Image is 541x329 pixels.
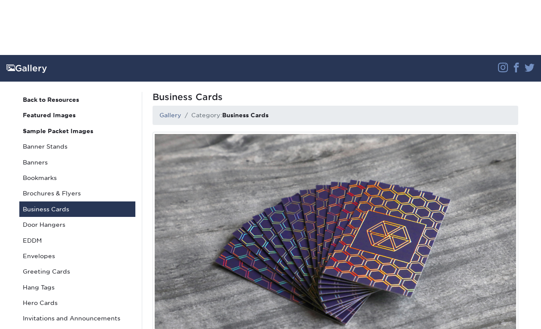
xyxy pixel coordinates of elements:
a: Banner Stands [19,139,135,154]
a: Greeting Cards [19,264,135,279]
strong: Sample Packet Images [23,128,93,134]
a: Brochures & Flyers [19,186,135,201]
li: Category: [181,111,269,119]
a: Bookmarks [19,170,135,186]
a: Featured Images [19,107,135,123]
a: Invitations and Announcements [19,311,135,326]
a: Envelopes [19,248,135,264]
a: Door Hangers [19,217,135,232]
a: Back to Resources [19,92,135,107]
a: Banners [19,155,135,170]
strong: Business Cards [222,112,269,119]
a: Sample Packet Images [19,123,135,139]
a: Business Cards [19,201,135,217]
a: Gallery [159,112,181,119]
a: Hang Tags [19,280,135,295]
a: Hero Cards [19,295,135,311]
h1: Business Cards [153,92,518,102]
strong: Featured Images [23,112,76,119]
a: EDDM [19,233,135,248]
